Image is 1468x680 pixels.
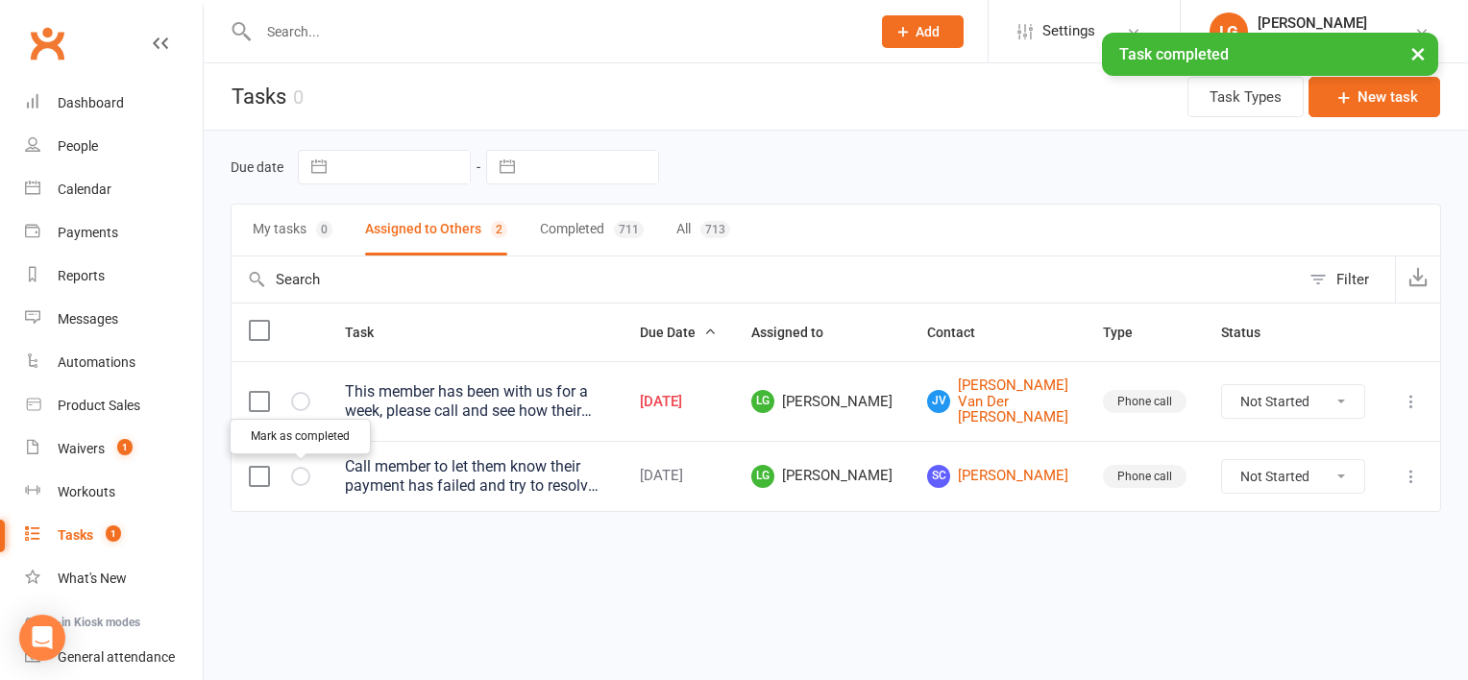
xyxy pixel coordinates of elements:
a: Calendar [25,168,203,211]
div: 2 [491,221,507,238]
button: × [1401,33,1435,74]
button: Type [1103,321,1154,344]
a: People [25,125,203,168]
button: Completed711 [540,205,644,255]
button: Contact [927,321,996,344]
span: Type [1103,325,1154,340]
div: General attendance [58,649,175,665]
div: Phone call [1103,390,1187,413]
span: Assigned to [751,325,844,340]
div: [PERSON_NAME] [1258,14,1375,32]
div: Call member to let them know their payment has failed and try to resolve as soon as possible (i.e... [345,457,605,496]
div: Calendar [58,182,111,197]
div: Automations [58,354,135,370]
span: Add [916,24,940,39]
div: Reports [58,268,105,283]
a: Tasks 1 [25,514,203,557]
a: SC[PERSON_NAME] [927,465,1068,488]
a: Clubworx [23,19,71,67]
div: Open Intercom Messenger [19,615,65,661]
button: New task [1309,77,1440,117]
a: Messages [25,298,203,341]
button: Task Types [1187,77,1304,117]
a: Product Sales [25,384,203,427]
div: 713 [700,221,730,238]
button: Add [882,15,964,48]
div: Product Sales [58,398,140,413]
div: 0 [316,221,332,238]
div: Tasks [58,527,93,543]
div: 0 [293,85,304,109]
button: Assigned to [751,321,844,344]
a: What's New [25,557,203,600]
div: Payments [58,225,118,240]
button: My tasks0 [253,205,332,255]
div: Align Fitness Studio [1258,32,1375,49]
span: Task [345,325,395,340]
a: Workouts [25,471,203,514]
button: All713 [676,205,730,255]
a: Automations [25,341,203,384]
span: LG [751,465,774,488]
span: 1 [106,525,121,542]
span: Status [1221,325,1282,340]
div: Messages [58,311,118,327]
label: Due date [231,159,283,175]
div: [DATE] [640,394,717,410]
div: Workouts [58,484,115,499]
a: Reports [25,255,203,298]
button: Task [345,321,395,344]
div: Phone call [1103,465,1187,488]
span: Due Date [640,325,717,340]
input: Search [232,256,1300,303]
span: SC [927,465,950,488]
button: Filter [1300,256,1395,303]
button: Assigned to Others2 [365,205,507,255]
div: Task completed [1102,33,1438,76]
div: 711 [614,221,644,238]
div: [DATE] [640,468,717,484]
a: General attendance kiosk mode [25,636,203,679]
div: LG [1210,12,1248,51]
span: JV [927,390,950,413]
span: Settings [1042,10,1095,53]
a: Payments [25,211,203,255]
a: Waivers 1 [25,427,203,471]
span: [PERSON_NAME] [751,465,893,488]
input: Search... [253,18,857,45]
a: Dashboard [25,82,203,125]
div: This member has been with us for a week, please call and see how their time with us has been and ... [345,382,605,421]
div: Waivers [58,441,105,456]
span: [PERSON_NAME] [751,390,893,413]
span: 1 [117,439,133,455]
span: Contact [927,325,996,340]
div: People [58,138,98,154]
h1: Tasks [204,63,304,130]
div: What's New [58,571,127,586]
button: Due Date [640,321,717,344]
a: JV[PERSON_NAME] Van Der [PERSON_NAME] [927,377,1068,425]
span: LG [751,390,774,413]
button: Status [1221,321,1282,344]
div: Filter [1336,268,1369,291]
div: Dashboard [58,95,124,110]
